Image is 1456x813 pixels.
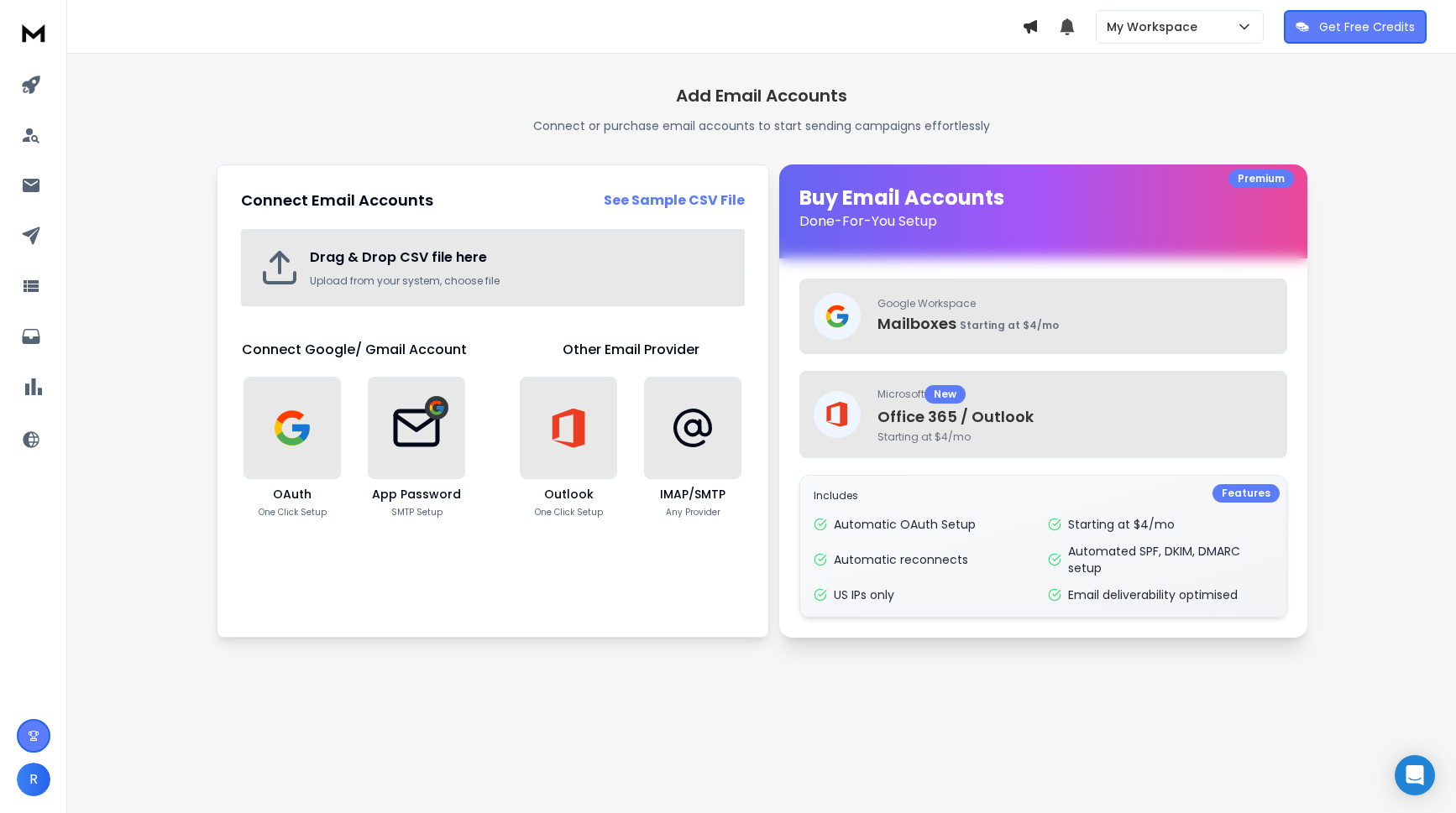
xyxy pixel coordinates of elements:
[242,340,467,360] h1: Connect Google/ Gmail Account
[563,340,699,360] h1: Other Email Provider
[877,405,1273,429] p: Office 365 / Outlook
[660,486,725,503] h3: IMAP/SMTP
[1068,586,1238,603] p: Email deliverability optimised
[1319,18,1415,35] p: Get Free Credits
[960,318,1059,332] span: Starting at $4/mo
[604,190,745,210] strong: See Sample CSV File
[1395,755,1435,795] div: Open Intercom Messenger
[17,763,50,796] button: R
[535,506,603,519] p: One Click Setup
[241,189,433,212] h2: Connect Email Accounts
[814,489,1273,503] p: Includes
[1107,18,1204,35] p: My Workspace
[273,486,312,503] h3: OAuth
[834,551,968,568] p: Automatic reconnects
[391,506,443,519] p: SMTP Setup
[604,190,745,211] a: See Sample CSV File
[834,516,976,533] p: Automatic OAuth Setup
[1228,169,1294,188] div: Premium
[877,385,1273,404] p: Microsoft
[1068,516,1175,533] p: Starting at $4/mo
[372,486,461,503] h3: App Password
[676,84,847,107] h1: Add Email Accounts
[924,385,966,404] div: New
[877,312,1273,336] p: Mailboxes
[877,297,1273,310] p: Google Workspace
[1212,484,1280,503] div: Features
[533,117,990,134] p: Connect or purchase email accounts to start sending campaigns effortlessly
[310,274,726,288] p: Upload from your system, choose file
[1284,10,1427,44] button: Get Free Credits
[259,506,327,519] p: One Click Setup
[17,17,50,48] img: logo
[544,486,594,503] h3: Outlook
[1068,543,1272,576] p: Automated SPF, DKIM, DMARC setup
[310,248,726,268] h2: Drag & Drop CSV file here
[877,430,1273,444] span: Starting at $4/mo
[799,185,1287,232] h1: Buy Email Accounts
[666,506,720,519] p: Any Provider
[799,211,1287,232] p: Done-For-You Setup
[834,586,894,603] p: US IPs only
